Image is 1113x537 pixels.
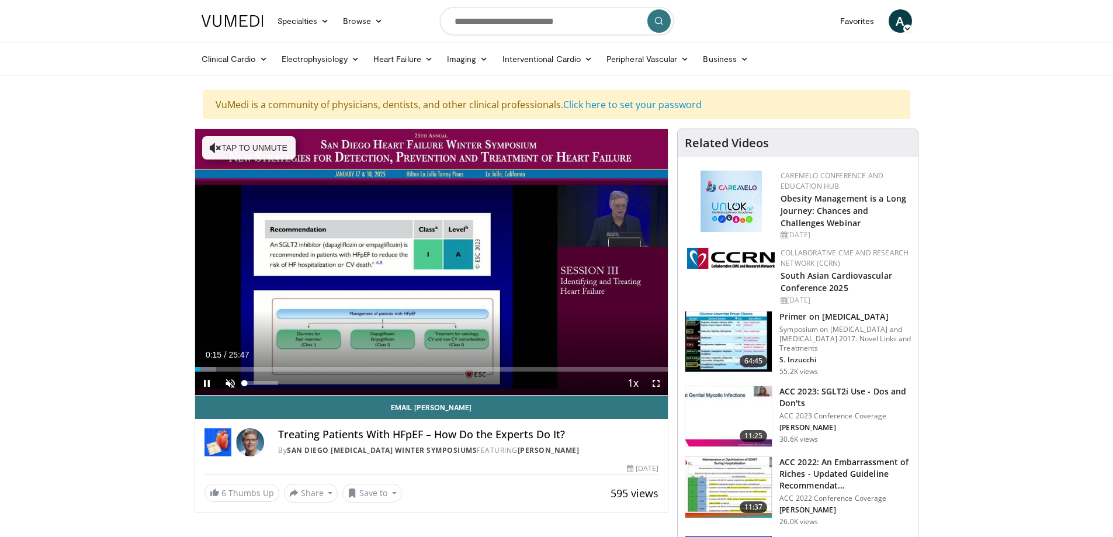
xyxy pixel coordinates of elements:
p: 30.6K views [779,435,818,444]
a: Electrophysiology [275,47,366,71]
p: S. Inzucchi [779,355,911,365]
div: [DATE] [627,463,658,474]
button: Unmute [219,372,242,395]
a: Business [696,47,755,71]
a: 11:25 ACC 2023: SGLT2i Use - Dos and Don'ts ACC 2023 Conference Coverage [PERSON_NAME] 30.6K views [685,386,911,448]
a: Specialties [271,9,337,33]
a: Heart Failure [366,47,440,71]
div: Progress Bar [195,367,668,372]
h4: Treating Patients With HFpEF – How Do the Experts Do It? [278,428,658,441]
a: 6 Thumbs Up [204,484,279,502]
button: Playback Rate [621,372,644,395]
p: [PERSON_NAME] [779,423,911,432]
span: 6 [221,487,226,498]
button: Fullscreen [644,372,668,395]
img: San Diego Heart Failure Winter Symposiums [204,428,232,456]
h3: Primer on [MEDICAL_DATA] [779,311,911,323]
div: [DATE] [781,230,909,240]
a: Click here to set your password [563,98,702,111]
span: 11:25 [740,430,768,442]
h3: ACC 2022: An Embarrassment of Riches - Updated Guideline Recommendat… [779,456,911,491]
span: 595 views [611,486,658,500]
span: / [224,350,227,359]
p: Symposium on [MEDICAL_DATA] and [MEDICAL_DATA] 2017: Novel Links and Treatments [779,325,911,353]
p: 55.2K views [779,367,818,376]
span: 64:45 [740,355,768,367]
div: Volume Level [245,381,278,385]
a: Favorites [833,9,882,33]
a: A [889,9,912,33]
a: San Diego [MEDICAL_DATA] Winter Symposiums [287,445,477,455]
h4: Related Videos [685,136,769,150]
a: Obesity Management is a Long Journey: Chances and Challenges Webinar [781,193,906,228]
a: CaReMeLO Conference and Education Hub [781,171,883,191]
div: [DATE] [781,295,909,306]
button: Tap to unmute [202,136,296,160]
p: ACC 2023 Conference Coverage [779,411,911,421]
video-js: Video Player [195,129,668,396]
div: VuMedi is a community of physicians, dentists, and other clinical professionals. [203,90,910,119]
input: Search topics, interventions [440,7,674,35]
img: a04ee3ba-8487-4636-b0fb-5e8d268f3737.png.150x105_q85_autocrop_double_scale_upscale_version-0.2.png [687,248,775,269]
img: f3e86255-4ff1-4703-a69f-4180152321cc.150x105_q85_crop-smart_upscale.jpg [685,457,772,518]
a: South Asian Cardiovascular Conference 2025 [781,270,892,293]
img: 022d2313-3eaa-4549-99ac-ae6801cd1fdc.150x105_q85_crop-smart_upscale.jpg [685,311,772,372]
button: Pause [195,372,219,395]
a: Peripheral Vascular [599,47,696,71]
a: 64:45 Primer on [MEDICAL_DATA] Symposium on [MEDICAL_DATA] and [MEDICAL_DATA] 2017: Novel Links a... [685,311,911,376]
div: By FEATURING [278,445,658,456]
span: 11:37 [740,501,768,513]
button: Save to [342,484,402,503]
a: Email [PERSON_NAME] [195,396,668,419]
img: 9258cdf1-0fbf-450b-845f-99397d12d24a.150x105_q85_crop-smart_upscale.jpg [685,386,772,447]
p: 26.0K views [779,517,818,526]
p: [PERSON_NAME] [779,505,911,515]
h3: ACC 2023: SGLT2i Use - Dos and Don'ts [779,386,911,409]
a: Collaborative CME and Research Network (CCRN) [781,248,909,268]
a: Browse [336,9,390,33]
button: Share [284,484,338,503]
span: 0:15 [206,350,221,359]
a: 11:37 ACC 2022: An Embarrassment of Riches - Updated Guideline Recommendat… ACC 2022 Conference C... [685,456,911,526]
p: ACC 2022 Conference Coverage [779,494,911,503]
a: Imaging [440,47,495,71]
a: Interventional Cardio [495,47,600,71]
img: 45df64a9-a6de-482c-8a90-ada250f7980c.png.150x105_q85_autocrop_double_scale_upscale_version-0.2.jpg [701,171,762,232]
a: [PERSON_NAME] [518,445,580,455]
span: 25:47 [228,350,249,359]
img: VuMedi Logo [202,15,263,27]
img: Avatar [236,428,264,456]
a: Clinical Cardio [195,47,275,71]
